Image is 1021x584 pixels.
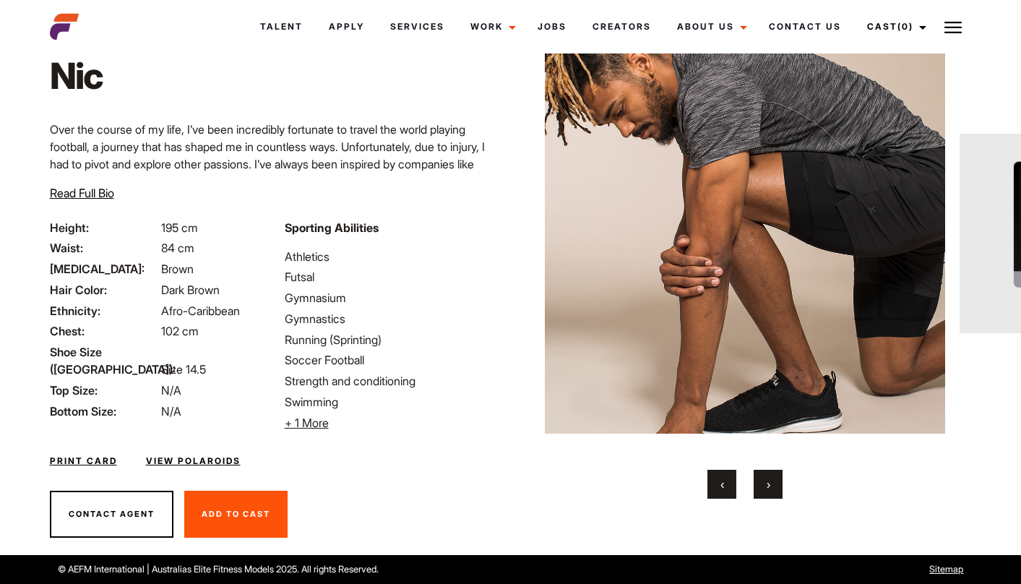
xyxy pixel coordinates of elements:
[285,393,502,411] li: Swimming
[50,281,158,299] span: Hair Color:
[202,509,270,519] span: Add To Cast
[944,19,962,36] img: Burger icon
[161,324,199,338] span: 102 cm
[161,241,194,255] span: 84 cm
[161,304,240,318] span: Afro-Caribbean
[161,404,181,418] span: N/A
[50,239,158,257] span: Waist:
[50,121,502,225] p: Over the course of my life, I’ve been incredibly fortunate to travel the world playing football, ...
[285,416,329,430] span: + 1 More
[316,7,377,46] a: Apply
[285,351,502,369] li: Soccer Football
[854,7,935,46] a: Cast(0)
[929,564,963,575] a: Sitemap
[285,331,502,348] li: Running (Sprinting)
[50,260,158,278] span: [MEDICAL_DATA]:
[146,455,241,468] a: View Polaroids
[664,7,756,46] a: About Us
[767,477,770,491] span: Next
[50,322,158,340] span: Chest:
[161,362,206,377] span: Size 14.5
[161,283,220,297] span: Dark Brown
[161,220,198,235] span: 195 cm
[50,12,79,41] img: cropped-aefm-brand-fav-22-square.png
[285,372,502,390] li: Strength and conditioning
[50,302,158,319] span: Ethnicity:
[545,14,945,452] img: Nic in studio during Lululemon campaign
[285,220,379,235] strong: Sporting Abilities
[285,310,502,327] li: Gymnastics
[285,268,502,285] li: Futsal
[50,219,158,236] span: Height:
[50,491,173,538] button: Contact Agent
[50,186,114,200] span: Read Full Bio
[58,562,579,576] p: © AEFM International | Australias Elite Fitness Models 2025. All rights Reserved.
[161,262,194,276] span: Brown
[285,289,502,306] li: Gymnasium
[756,7,854,46] a: Contact Us
[580,7,664,46] a: Creators
[897,21,913,32] span: (0)
[161,383,181,398] span: N/A
[457,7,525,46] a: Work
[50,382,158,399] span: Top Size:
[50,184,114,202] button: Read Full Bio
[285,248,502,265] li: Athletics
[50,54,145,98] h1: Nic
[247,7,316,46] a: Talent
[184,491,288,538] button: Add To Cast
[50,343,158,378] span: Shoe Size ([GEOGRAPHIC_DATA]):
[720,477,724,491] span: Previous
[525,7,580,46] a: Jobs
[50,403,158,420] span: Bottom Size:
[377,7,457,46] a: Services
[50,455,117,468] a: Print Card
